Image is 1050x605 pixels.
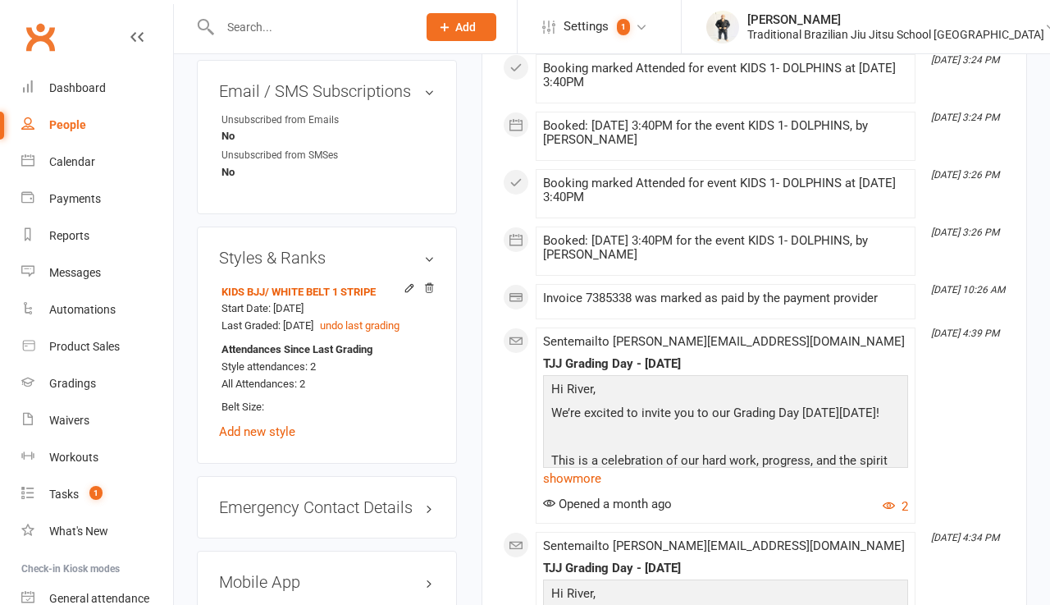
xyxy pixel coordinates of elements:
span: Settings [564,8,609,45]
div: People [49,118,86,131]
a: Waivers [21,402,173,439]
a: KIDS BJJ [221,286,376,298]
a: Messages [21,254,173,291]
a: What's New [21,513,173,550]
button: Add [427,13,496,41]
div: Invoice 7385338 was marked as paid by the payment provider [543,291,908,305]
button: undo last grading [320,318,399,335]
div: General attendance [49,592,149,605]
div: Booked: [DATE] 3:40PM for the event KIDS 1- DOLPHINS, by [PERSON_NAME] [543,234,908,262]
i: [DATE] 3:26 PM [931,227,999,238]
div: Dashboard [49,81,106,94]
div: Unsubscribed from SMSes [221,148,357,163]
div: Product Sales [49,340,120,353]
div: Calendar [49,155,95,168]
p: This is a celebration of our hard work, progress, and the spirit of our [DEMOGRAPHIC_DATA] commun... [547,451,904,534]
h3: Emergency Contact Details [219,498,435,516]
a: Calendar [21,144,173,181]
strong: No [221,130,316,142]
div: TJJ Grading Day - [DATE] [543,357,908,371]
div: [PERSON_NAME] [747,12,1044,27]
span: Sent email to [PERSON_NAME][EMAIL_ADDRESS][DOMAIN_NAME] [543,334,905,349]
a: Reports [21,218,173,254]
a: Clubworx [20,16,61,57]
div: Tasks [49,488,79,501]
button: 2 [883,497,908,516]
a: Automations [21,291,173,328]
div: Automations [49,303,116,316]
a: Add new style [219,424,295,439]
span: All Attendances: 2 [221,378,305,390]
h3: Mobile App [219,573,435,591]
i: [DATE] 3:26 PM [931,169,999,181]
a: Gradings [21,365,173,402]
span: Opened a month ago [543,497,672,511]
a: Tasks 1 [21,476,173,513]
i: [DATE] 4:39 PM [931,328,999,339]
div: Traditional Brazilian Jiu Jitsu School [GEOGRAPHIC_DATA] [747,27,1044,42]
span: Belt Size: [221,401,264,413]
div: Workouts [49,451,98,464]
a: Product Sales [21,328,173,365]
p: We’re excited to invite you to our Grading Day [DATE][DATE]! [547,403,904,427]
div: Gradings [49,377,96,390]
span: Last Graded: [DATE] [221,319,313,332]
a: Payments [21,181,173,218]
img: thumb_image1732515240.png [706,11,739,44]
i: [DATE] 10:26 AM [931,284,1005,296]
input: Search... [215,16,405,39]
i: [DATE] 4:34 PM [931,532,999,543]
a: show more [543,467,908,490]
span: 1 [89,486,103,500]
i: [DATE] 3:24 PM [931,112,999,123]
span: Style attendances: 2 [221,360,316,373]
h3: Email / SMS Subscriptions [219,82,435,100]
div: Messages [49,266,101,279]
div: What's New [49,525,108,538]
div: Booking marked Attended for event KIDS 1- DOLPHINS at [DATE] 3:40PM [543,176,908,204]
strong: Attendances Since Last Grading [221,341,372,359]
div: Unsubscribed from Emails [221,112,357,128]
div: TJJ Grading Day - [DATE] [543,561,908,575]
h3: Styles & Ranks [219,249,435,267]
a: Workouts [21,439,173,476]
a: People [21,107,173,144]
a: Dashboard [21,70,173,107]
span: Add [455,21,476,34]
span: Start Date: [DATE] [221,302,304,314]
div: Waivers [49,414,89,427]
p: Hi River, [547,379,904,403]
div: Reports [49,229,89,242]
span: 1 [617,19,630,35]
span: / WHITE BELT 1 STRIPE [265,286,376,298]
span: Sent email to [PERSON_NAME][EMAIL_ADDRESS][DOMAIN_NAME] [543,539,905,553]
div: Booking marked Attended for event KIDS 1- DOLPHINS at [DATE] 3:40PM [543,62,908,89]
div: Payments [49,192,101,205]
i: [DATE] 3:24 PM [931,54,999,66]
strong: No [221,166,316,178]
div: Booked: [DATE] 3:40PM for the event KIDS 1- DOLPHINS, by [PERSON_NAME] [543,119,908,147]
